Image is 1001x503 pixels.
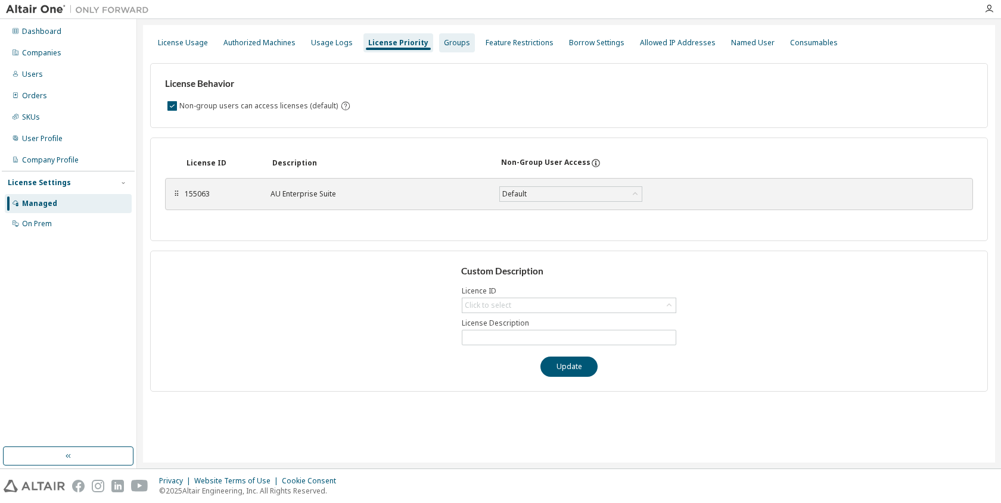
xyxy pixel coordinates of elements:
div: License Usage [158,38,208,48]
div: Users [22,70,43,79]
img: Altair One [6,4,155,15]
div: User Profile [22,134,63,143]
div: SKUs [22,113,40,122]
div: License Settings [8,178,71,188]
div: Named User [731,38,775,48]
div: Website Terms of Use [194,476,282,486]
div: Groups [444,38,470,48]
label: Non-group users can access licenses (default) [179,99,340,113]
div: Usage Logs [311,38,353,48]
div: AU Enterprise Suite [271,189,485,199]
label: Licence ID [462,286,676,296]
div: Cookie Consent [282,476,343,486]
div: Dashboard [22,27,61,36]
div: ⠿ [173,189,180,199]
div: Feature Restrictions [486,38,554,48]
div: Click to select [465,301,511,310]
img: altair_logo.svg [4,480,65,492]
img: facebook.svg [72,480,85,492]
div: 155063 [185,189,256,199]
label: License Description [462,318,676,328]
button: Update [540,357,598,377]
h3: License Behavior [165,78,349,90]
div: License ID [186,158,258,168]
div: Consumables [790,38,838,48]
svg: By default any user not assigned to any group can access any license. Turn this setting off to di... [340,101,351,111]
div: Allowed IP Addresses [640,38,716,48]
div: Borrow Settings [569,38,624,48]
img: youtube.svg [131,480,148,492]
h3: Custom Description [461,265,677,277]
div: Companies [22,48,61,58]
div: Managed [22,199,57,208]
div: Description [272,158,487,168]
p: © 2025 Altair Engineering, Inc. All Rights Reserved. [159,486,343,496]
div: Authorized Machines [223,38,296,48]
div: Privacy [159,476,194,486]
div: On Prem [22,219,52,229]
img: linkedin.svg [111,480,124,492]
div: Orders [22,91,47,101]
div: Click to select [462,298,676,313]
div: License Priority [368,38,428,48]
img: instagram.svg [92,480,104,492]
div: Default [500,188,529,201]
div: Default [500,187,642,201]
div: Non-Group User Access [501,158,590,168]
div: Company Profile [22,155,79,165]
